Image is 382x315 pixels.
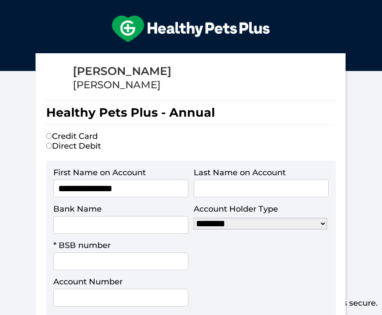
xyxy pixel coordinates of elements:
input: Credit Card [46,133,52,139]
div: [PERSON_NAME] [73,79,171,91]
label: First Name on Account [53,168,146,177]
label: Last Name on Account [194,168,286,177]
label: Bank Name [53,204,102,214]
label: Credit Card [46,131,98,141]
label: * BSB number [53,240,111,250]
label: Account Number [53,277,123,287]
input: Direct Debit [46,143,52,149]
label: Direct Debit [46,141,101,151]
h1: Healthy Pets Plus - Annual [46,100,335,125]
div: [PERSON_NAME] [73,64,171,79]
label: Account Holder Type [194,204,278,214]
